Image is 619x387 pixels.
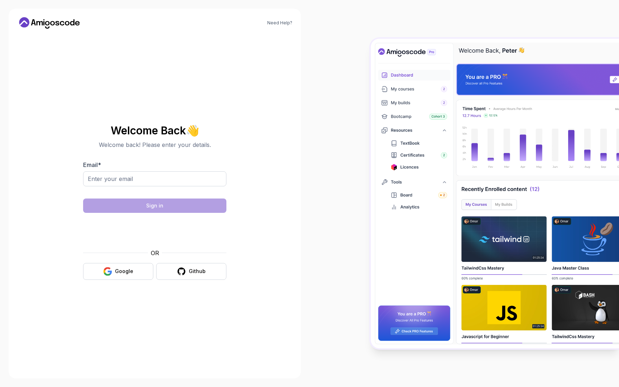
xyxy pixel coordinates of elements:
[83,125,226,136] h2: Welcome Back
[83,140,226,149] p: Welcome back! Please enter your details.
[186,124,199,136] span: 👋
[83,263,153,280] button: Google
[83,161,101,168] label: Email *
[156,263,226,280] button: Github
[371,39,619,348] img: Amigoscode Dashboard
[17,17,82,29] a: Home link
[267,20,292,26] a: Need Help?
[83,171,226,186] input: Enter your email
[83,199,226,213] button: Sign in
[151,249,159,257] p: OR
[146,202,163,209] div: Sign in
[189,268,206,275] div: Github
[115,268,133,275] div: Google
[101,217,209,244] iframe: Widget containing checkbox for hCaptcha security challenge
